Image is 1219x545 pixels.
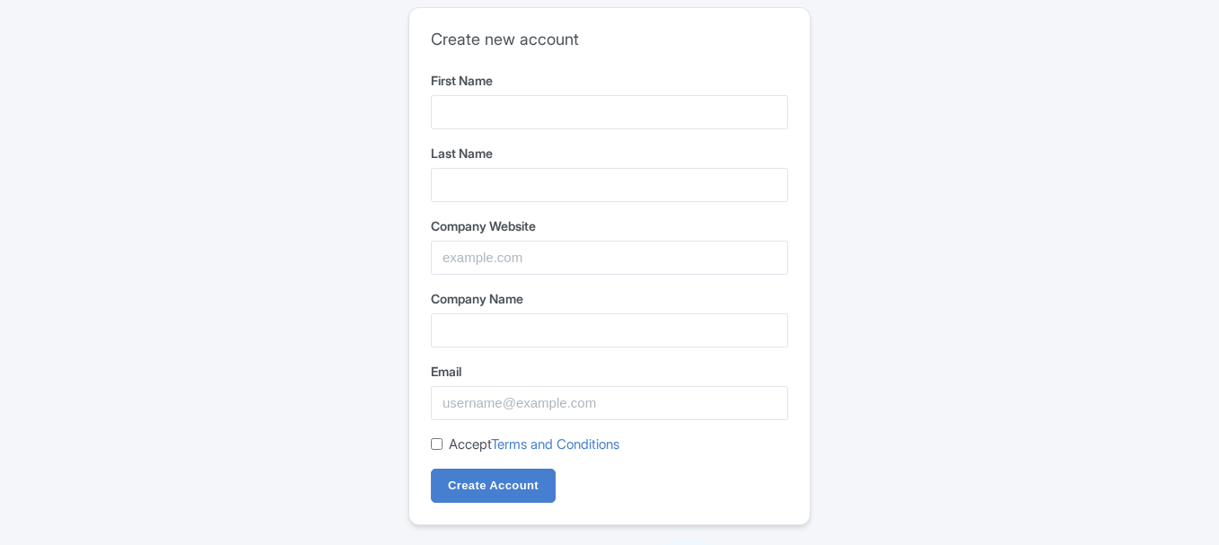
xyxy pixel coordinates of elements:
h2: Create new account [431,30,788,49]
label: First Name [431,71,788,90]
label: Email [431,362,788,381]
label: Accept [449,435,619,455]
label: Last Name [431,144,788,163]
label: Company Name [431,289,788,308]
label: Company Website [431,216,788,235]
input: Create Account [431,469,556,503]
input: username@example.com [431,386,788,420]
input: example.com [431,241,788,275]
a: Terms and Conditions [491,435,619,453]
